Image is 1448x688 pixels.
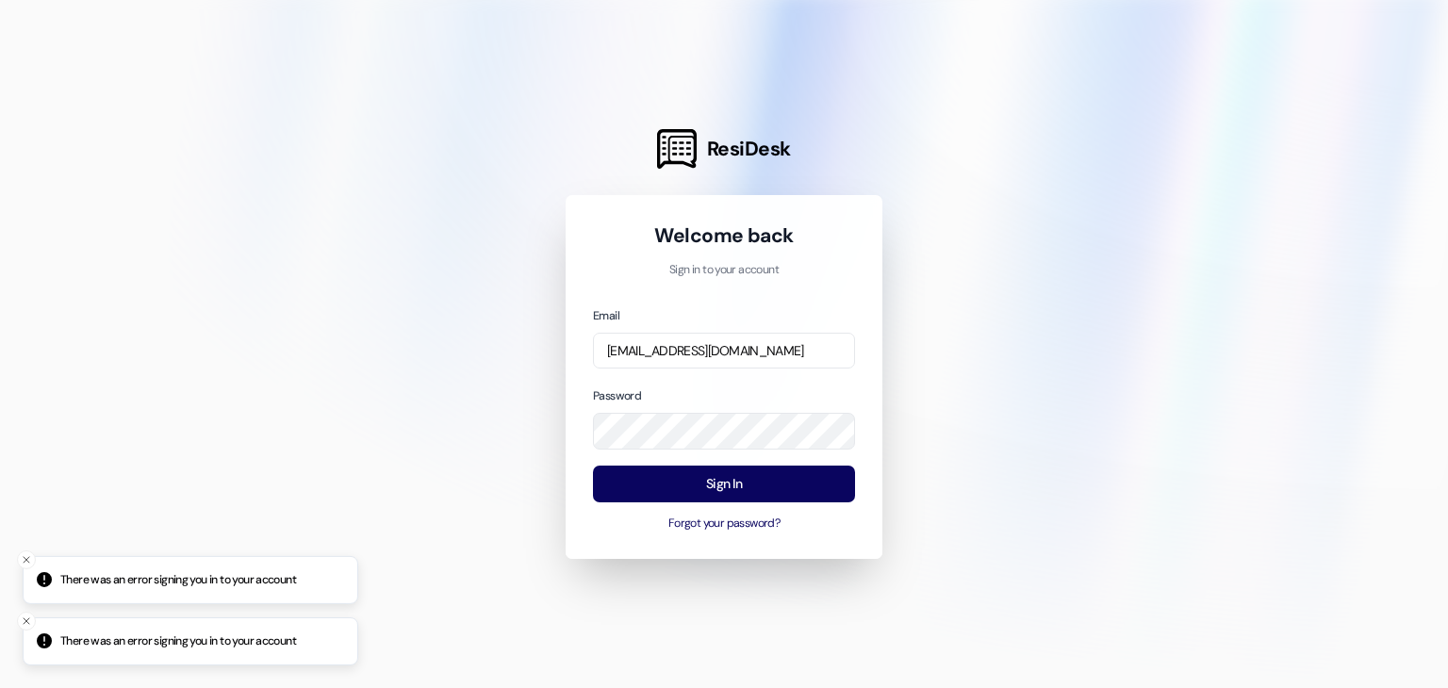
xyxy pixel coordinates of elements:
h1: Welcome back [593,222,855,249]
label: Password [593,388,641,403]
label: Email [593,308,619,323]
p: There was an error signing you in to your account [60,571,296,588]
input: name@example.com [593,333,855,369]
button: Close toast [17,549,36,568]
img: ResiDesk Logo [657,129,697,169]
button: Sign In [593,466,855,502]
button: Forgot your password? [593,516,855,532]
span: ResiDesk [707,136,791,162]
p: Sign in to your account [593,262,855,279]
button: Close toast [17,612,36,631]
p: There was an error signing you in to your account [60,633,296,650]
